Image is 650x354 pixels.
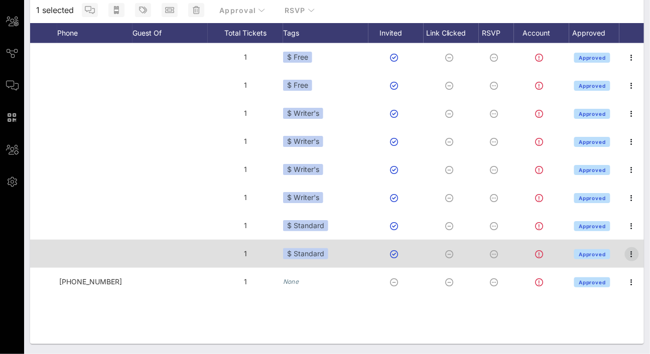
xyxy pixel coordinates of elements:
div: 1 [208,268,283,296]
div: RSVP [479,23,514,43]
div: Approved [569,23,619,43]
button: Approval [211,1,274,19]
span: Approval [219,6,266,15]
div: 1 [208,155,283,184]
span: Approved [578,251,606,257]
button: Approved [574,165,611,175]
span: Approved [578,111,606,117]
div: 1 [208,212,283,240]
button: Approved [574,53,611,63]
div: 1 [208,71,283,99]
span: +16466413277 [59,277,122,286]
div: $ Writer's [283,136,323,147]
span: Approved [578,167,606,173]
div: $ Writer's [283,108,323,119]
div: Account [514,23,569,43]
div: Total Tickets [208,23,283,43]
div: Phone [57,23,133,43]
div: $ Free [283,52,312,63]
span: Approved [578,83,606,89]
button: Approved [574,109,611,119]
div: Guest Of [133,23,208,43]
span: Approved [578,55,606,61]
button: RSVP [276,1,323,19]
div: $ Free [283,80,312,91]
button: Approved [574,221,611,231]
i: None [283,278,299,285]
span: Approved [578,195,606,201]
div: $ Writer's [283,164,323,175]
span: 1 selected [36,4,74,16]
button: Approved [574,193,611,203]
button: Approved [574,249,611,259]
div: 1 [208,127,283,155]
div: Link Clicked [424,23,479,43]
span: Approved [578,223,606,229]
div: $ Writer's [283,192,323,203]
div: $ Standard [283,248,328,259]
button: Approved [574,277,611,287]
div: 1 [208,184,283,212]
span: Approved [578,139,606,145]
span: Approved [578,279,606,285]
div: 1 [208,43,283,71]
div: $ Standard [283,220,328,231]
button: Approved [574,137,611,147]
span: RSVP [284,6,315,15]
div: 1 [208,99,283,127]
div: Tags [283,23,368,43]
div: 1 [208,240,283,268]
div: Invited [368,23,424,43]
button: Approved [574,81,611,91]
